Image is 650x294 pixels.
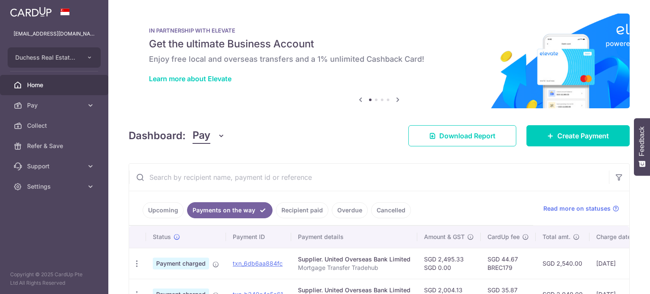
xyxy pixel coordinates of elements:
p: Mortgage Transfer Tradehub [298,264,410,272]
a: Create Payment [526,125,630,146]
button: Pay [193,128,225,144]
span: Read more on statuses [543,204,611,213]
span: Total amt. [543,233,570,241]
h6: Enjoy free local and overseas transfers and a 1% unlimited Cashback Card! [149,54,609,64]
span: Home [27,81,83,89]
h4: Dashboard: [129,128,186,143]
h5: Get the ultimate Business Account [149,37,609,51]
a: Upcoming [143,202,184,218]
a: Recipient paid [276,202,328,218]
span: CardUp fee [487,233,520,241]
img: Renovation banner [129,14,630,108]
span: Settings [27,182,83,191]
span: Refer & Save [27,142,83,150]
a: Payments on the way [187,202,273,218]
td: [DATE] [589,248,647,279]
span: Amount & GST [424,233,465,241]
a: Cancelled [371,202,411,218]
input: Search by recipient name, payment id or reference [129,164,609,191]
span: Charge date [596,233,631,241]
span: Feedback [638,126,646,156]
span: Status [153,233,171,241]
a: Learn more about Elevate [149,74,231,83]
div: Supplier. United Overseas Bank Limited [298,255,410,264]
a: txn_6db6aa884fc [233,260,283,267]
button: Feedback - Show survey [634,118,650,176]
th: Payment details [291,226,417,248]
img: CardUp [10,7,52,17]
span: Pay [27,101,83,110]
span: Payment charged [153,258,209,269]
p: IN PARTNERSHIP WITH ELEVATE [149,27,609,34]
button: Duchess Real Estate Investment Pte Ltd [8,47,101,68]
span: Support [27,162,83,170]
a: Overdue [332,202,368,218]
a: Download Report [408,125,516,146]
td: SGD 2,495.33 SGD 0.00 [417,248,481,279]
iframe: Opens a widget where you can find more information [596,269,642,290]
td: SGD 44.67 BREC179 [481,248,536,279]
p: [EMAIL_ADDRESS][DOMAIN_NAME] [14,30,95,38]
td: SGD 2,540.00 [536,248,589,279]
span: Download Report [439,131,496,141]
span: Pay [193,128,210,144]
span: Create Payment [557,131,609,141]
a: Read more on statuses [543,204,619,213]
span: Duchess Real Estate Investment Pte Ltd [15,53,78,62]
th: Payment ID [226,226,291,248]
span: Collect [27,121,83,130]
